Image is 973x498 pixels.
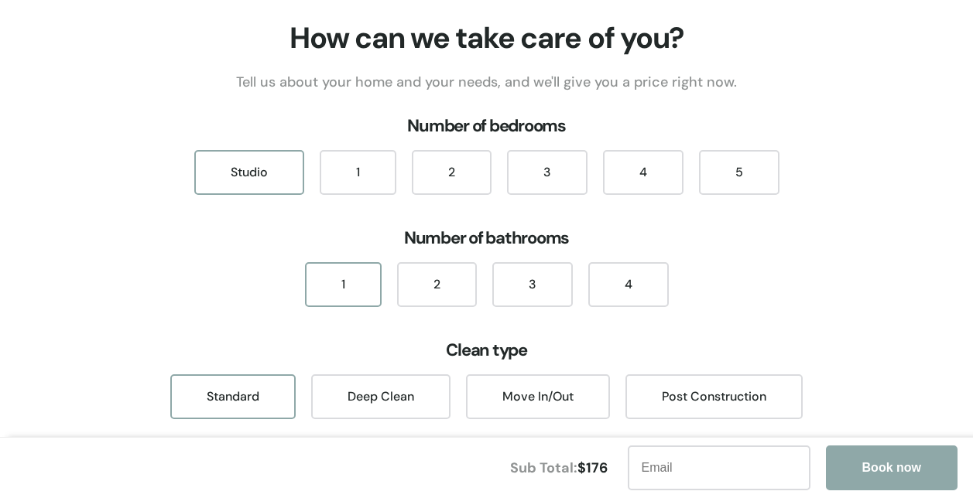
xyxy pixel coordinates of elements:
div: 3 [492,262,573,307]
div: 1 [320,150,396,195]
div: Sub Total: [510,459,620,477]
button: Book now [826,445,958,490]
div: 2 [397,262,477,307]
div: Post Construction [625,374,803,419]
div: Deep Clean [311,374,451,419]
span: $ 176 [577,459,608,477]
div: Standard [170,374,296,419]
div: 1 [305,262,382,307]
div: 5 [699,150,779,195]
div: 2 [412,150,492,195]
div: 3 [507,150,588,195]
input: Email [628,445,810,490]
div: 4 [603,150,683,195]
div: Studio [194,150,304,195]
div: 4 [588,262,669,307]
div: Move In/Out [466,374,610,419]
